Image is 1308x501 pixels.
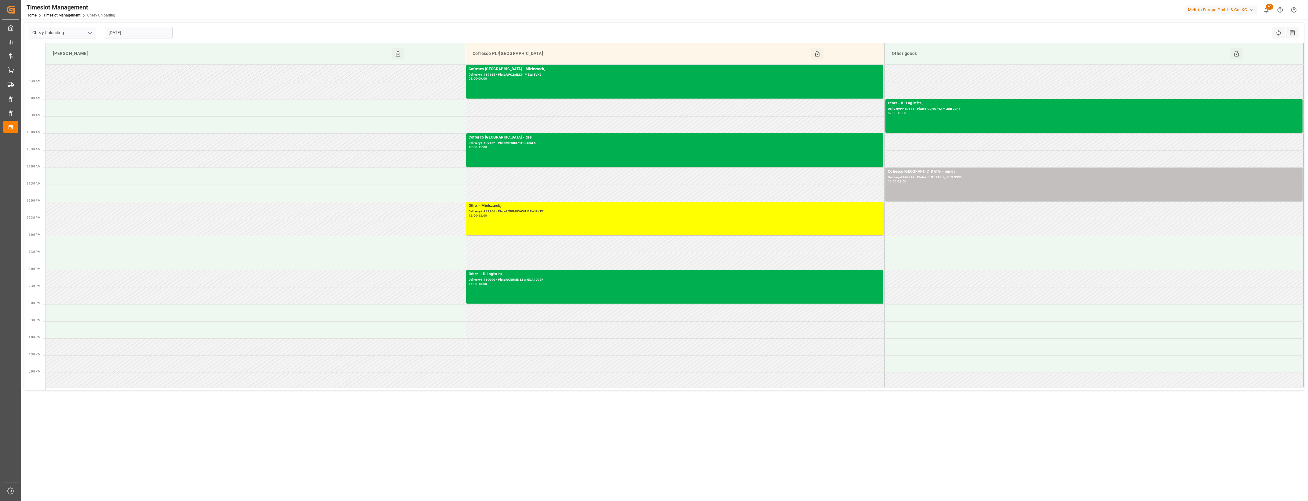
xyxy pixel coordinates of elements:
[105,27,173,38] input: DD-MM-YYYY
[43,13,80,17] a: Timeslot Management
[29,250,41,254] span: 1:30 PM
[27,165,41,168] span: 11:00 AM
[85,28,94,38] button: open menu
[898,180,906,183] div: 12:00
[469,271,881,277] div: Other - ID Logistics,
[27,148,41,151] span: 10:30 AM
[27,216,41,219] span: 12:30 PM
[29,353,41,356] span: 4:30 PM
[478,146,487,149] div: 11:00
[29,370,41,373] span: 5:00 PM
[469,277,881,283] div: Delivery#:489090 - Plate#:CBRMN82 // GDA1097P
[888,180,897,183] div: 11:00
[27,199,41,202] span: 12:00 PM
[29,79,41,83] span: 8:30 AM
[469,283,477,285] div: 14:00
[469,214,477,217] div: 12:00
[477,283,478,285] div: -
[477,146,478,149] div: -
[29,267,41,271] span: 2:00 PM
[477,77,478,80] div: -
[29,301,41,305] span: 3:00 PM
[477,214,478,217] div: -
[1266,4,1273,10] span: 45
[897,180,898,183] div: -
[889,48,1231,59] div: Other goods
[29,114,41,117] span: 9:30 AM
[888,106,1300,112] div: Delivery#:489111 - Plate#:CBR CF42 // CBR 2JP4
[478,77,487,80] div: 09:00
[470,48,811,59] div: Cofresco PL/[GEOGRAPHIC_DATA]
[898,112,906,114] div: 10:00
[469,209,881,214] div: Delivery#:489166 - Plate#:WGM8365H // EWI9VK7
[1185,4,1260,16] button: Melitta Europa GmbH & Co. KG
[888,175,1300,180] div: Delivery#:489249 - Plate#:CIN 3145H // CIN NS36
[27,182,41,185] span: 11:30 AM
[469,135,881,141] div: Cofresco [GEOGRAPHIC_DATA] - dss
[1185,5,1257,14] div: Melitta Europa GmbH & Co. KG
[478,214,487,217] div: 13:00
[1273,3,1287,17] button: Help Center
[27,13,37,17] a: Home
[29,319,41,322] span: 3:30 PM
[51,48,392,59] div: [PERSON_NAME]
[469,72,881,77] div: Delivery#:489165 - Plate#:PO2MM31 // EWI3VK6
[478,283,487,285] div: 15:00
[888,100,1300,106] div: Other - ID Logistics,
[469,203,881,209] div: Other - Mielczarek,
[1260,3,1273,17] button: show 45 new notifications
[29,336,41,339] span: 4:00 PM
[29,233,41,236] span: 1:00 PM
[469,66,881,72] div: Cofresco [GEOGRAPHIC_DATA] - Mielczarek,
[888,112,897,114] div: 09:00
[29,284,41,288] span: 2:30 PM
[29,27,96,38] input: Type to search/select
[469,146,477,149] div: 10:00
[897,112,898,114] div: -
[27,131,41,134] span: 10:00 AM
[469,77,477,80] div: 08:00
[27,3,115,12] div: Timeslot Management
[469,141,881,146] div: Delivery#:489152 - Plate#:CW8871F CLI86F5
[29,96,41,100] span: 9:00 AM
[888,169,1300,175] div: Cofresco [GEOGRAPHIC_DATA] - omida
